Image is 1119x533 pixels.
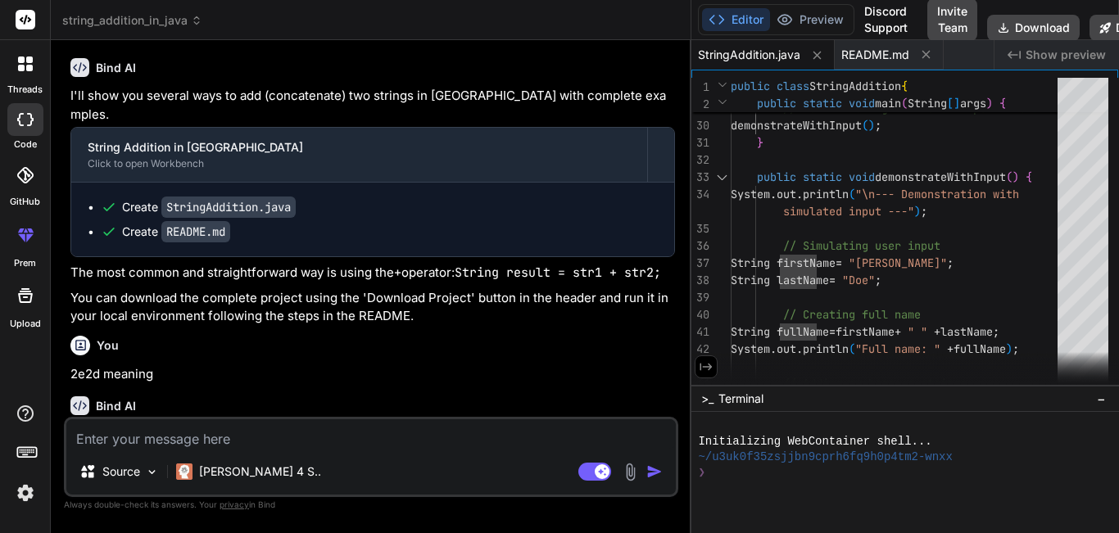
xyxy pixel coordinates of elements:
span: public [757,169,796,184]
span: 1 [691,79,709,96]
code: + [394,264,401,281]
span: . [796,341,803,356]
span: println [803,341,849,356]
p: 2e2d meaning [70,365,675,384]
span: >_ [701,391,714,407]
span: void [849,169,875,184]
span: 2 [691,96,709,113]
img: Pick Models [145,465,159,479]
span: ; [875,273,881,287]
span: String lastName [731,273,829,287]
span: { [901,79,908,93]
span: String [908,96,947,111]
span: Terminal [718,391,763,407]
div: Click to collapse the range. [711,169,732,186]
span: string_addition_in_java [62,12,202,29]
span: + [934,324,940,339]
span: static [803,169,842,184]
h6: Bind AI [96,398,136,414]
h6: You [97,337,119,354]
span: firstName [836,324,895,339]
span: "Full name: " [855,341,940,356]
span: + [895,324,901,339]
p: [PERSON_NAME] 4 S.. [199,463,321,480]
h6: Bind AI [96,60,136,76]
span: StringAddition.java [698,47,800,63]
span: Show preview [1026,47,1106,63]
button: String Addition in [GEOGRAPHIC_DATA]Click to open Workbench [71,128,647,182]
label: Upload [10,317,41,331]
span: demonstrateWithInput [875,169,1006,184]
span: { [1026,169,1032,184]
span: "[PERSON_NAME]" [849,255,947,270]
div: 41 [691,323,709,341]
span: . [770,187,777,201]
span: String fullName [731,324,829,339]
span: ( [849,187,855,201]
div: 30 [691,117,709,134]
span: − [1097,391,1106,407]
code: README.md [161,221,230,242]
button: Download [987,15,1080,41]
span: out [777,341,796,356]
span: " " [908,324,927,339]
button: − [1094,386,1109,412]
p: You can download the complete project using the 'Download Project' button in the header and run i... [70,289,675,326]
div: 42 [691,341,709,358]
div: 37 [691,255,709,272]
span: } [757,135,763,150]
code: StringAddition.java [161,196,296,218]
span: ) [868,118,875,133]
span: ; [875,118,881,133]
img: icon [646,463,663,480]
span: ( [1006,169,1013,184]
span: = [829,324,836,339]
span: ( [901,96,908,111]
span: ; [921,204,927,219]
span: "\n--- Demonstration with [855,187,1019,201]
span: = [836,255,842,270]
span: = [829,273,836,287]
div: 32 [691,151,709,169]
img: settings [11,479,39,507]
span: ❯ [698,465,706,481]
span: ; [1013,341,1019,356]
span: out [777,187,796,201]
div: 38 [691,272,709,289]
span: demonstrateWithInput [731,118,862,133]
span: Initializing WebContainer shell... [698,434,931,449]
span: println [803,187,849,201]
img: Claude 4 Sonnet [176,463,193,480]
span: README.md [841,47,909,63]
span: StringAddition [809,79,901,93]
span: ] [954,96,960,111]
span: args [960,96,986,111]
button: Editor [702,8,770,31]
span: public [757,96,796,111]
div: 40 [691,306,709,323]
span: void [849,96,875,111]
span: System [731,187,770,201]
span: + [947,341,954,356]
span: public [731,79,770,93]
span: privacy [220,499,249,509]
span: ; [993,324,999,339]
span: . [796,187,803,201]
label: code [14,138,37,151]
span: ) [914,204,921,219]
span: System [731,341,770,356]
label: GitHub [10,195,40,209]
img: attachment [621,463,640,481]
span: // Simulating user input [783,238,940,253]
div: 35 [691,220,709,237]
span: // Creating full name [783,307,921,322]
span: ( [862,118,868,133]
span: static [803,96,842,111]
span: lastName [940,324,993,339]
span: . [770,341,777,356]
span: String firstName [731,255,836,270]
span: main [875,96,901,111]
span: ) [1013,169,1019,184]
div: Click to open Workbench [88,157,631,170]
p: I'll show you several ways to add (concatenate) two strings in [GEOGRAPHIC_DATA] with complete ex... [70,87,675,124]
